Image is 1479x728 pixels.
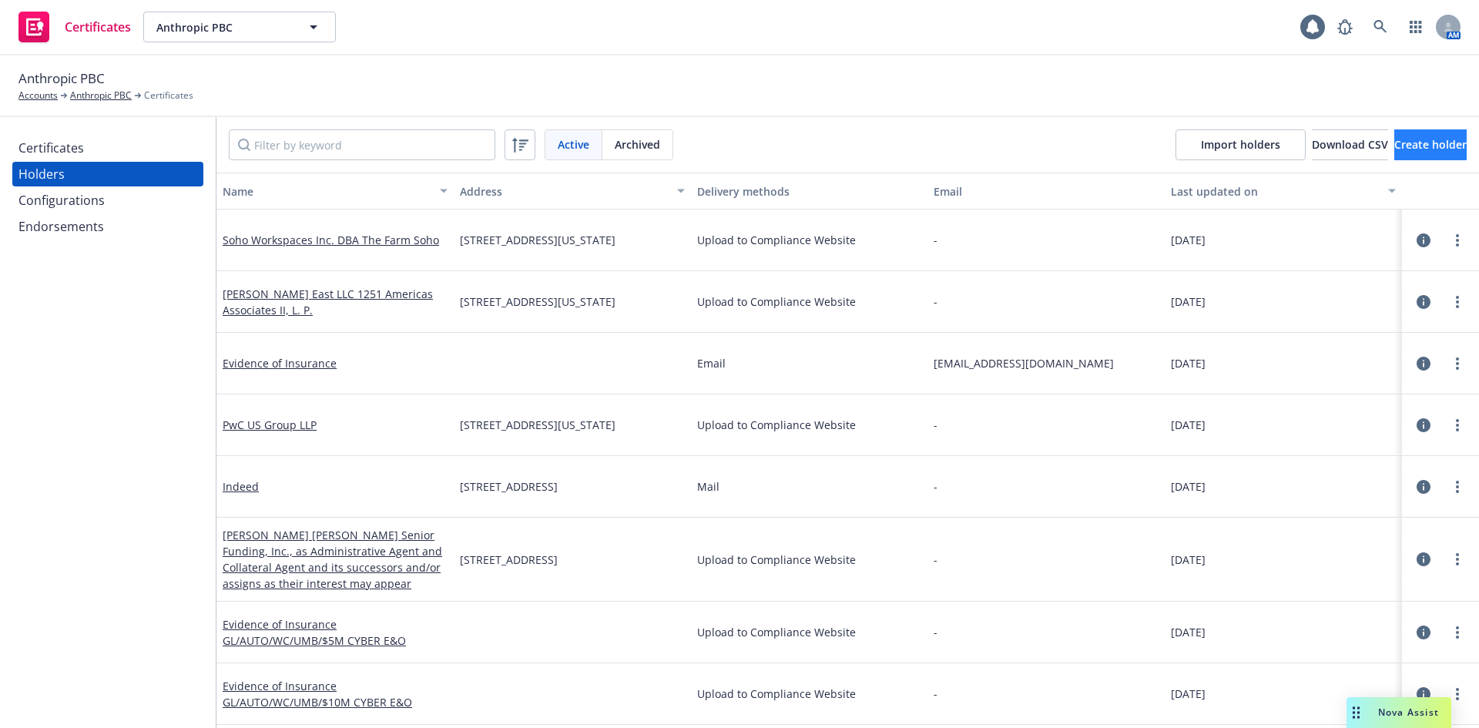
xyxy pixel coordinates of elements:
span: Import holders [1201,137,1280,152]
div: Endorsements [18,214,104,239]
span: [STREET_ADDRESS] [460,478,558,495]
span: Certificates [65,21,131,33]
a: more [1448,354,1467,373]
a: PwC US Group LLP [223,418,317,432]
a: more [1448,478,1467,496]
button: Anthropic PBC [143,12,336,42]
a: Evidence of Insurance [223,356,337,371]
a: Soho Workspaces Inc. DBA The Farm Soho [223,233,439,247]
a: Report a Bug [1330,12,1360,42]
a: Evidence of Insurance GL/AUTO/WC/UMB/$10M CYBER E&O [223,679,412,710]
div: Address [460,183,668,200]
span: [STREET_ADDRESS][US_STATE] [460,294,615,310]
div: Upload to Compliance Website [697,294,922,310]
div: Upload to Compliance Website [697,686,922,702]
button: Name [216,173,454,210]
button: Last updated on [1165,173,1402,210]
a: Indeed [223,479,259,494]
button: Email [927,173,1165,210]
button: Delivery methods [691,173,928,210]
div: [DATE] [1171,686,1396,702]
a: Anthropic PBC [70,89,132,102]
span: Active [558,136,589,153]
div: Last updated on [1171,183,1379,200]
a: Accounts [18,89,58,102]
a: more [1448,416,1467,434]
span: [STREET_ADDRESS][US_STATE] [460,417,615,433]
div: - [934,417,937,433]
div: Upload to Compliance Website [697,417,922,433]
a: Holders [12,162,203,186]
div: Name [223,183,431,200]
div: - [934,624,937,640]
div: Drag to move [1347,697,1366,728]
span: Anthropic PBC [18,69,105,89]
div: [DATE] [1171,294,1396,310]
span: Nova Assist [1378,706,1439,719]
div: [DATE] [1171,417,1396,433]
a: Search [1365,12,1396,42]
a: Configurations [12,188,203,213]
div: Upload to Compliance Website [697,624,922,640]
a: Certificates [12,5,137,49]
button: Address [454,173,691,210]
span: Download CSV [1312,137,1388,152]
div: - [934,552,937,568]
div: [DATE] [1171,624,1396,640]
div: - [934,686,937,702]
a: more [1448,550,1467,569]
span: [STREET_ADDRESS][US_STATE] [460,232,615,248]
div: [DATE] [1171,552,1396,568]
a: [PERSON_NAME] [PERSON_NAME] Senior Funding, Inc., as Administrative Agent and Collateral Agent an... [223,528,442,591]
div: Mail [697,478,922,495]
div: Certificates [18,136,84,160]
a: Switch app [1400,12,1431,42]
input: Filter by keyword [229,129,495,160]
div: Email [934,183,1159,200]
div: Upload to Compliance Website [697,232,922,248]
div: Email [697,355,922,371]
div: [DATE] [1171,355,1396,371]
div: - [934,294,937,310]
span: Archived [615,136,660,153]
a: Endorsements [12,214,203,239]
span: [STREET_ADDRESS] [460,552,558,568]
div: Holders [18,162,65,186]
span: Certificates [144,89,193,102]
div: - [934,232,937,248]
a: Evidence of Insurance GL/AUTO/WC/UMB/$5M CYBER E&O [223,617,406,648]
a: more [1448,293,1467,311]
a: more [1448,685,1467,703]
div: Upload to Compliance Website [697,552,922,568]
span: [EMAIL_ADDRESS][DOMAIN_NAME] [934,355,1159,371]
button: Create holder [1394,129,1467,160]
span: Create holder [1394,137,1467,152]
div: [DATE] [1171,232,1396,248]
div: [DATE] [1171,478,1396,495]
div: Configurations [18,188,105,213]
button: Nova Assist [1347,697,1451,728]
a: more [1448,231,1467,250]
div: - [934,478,937,495]
a: more [1448,623,1467,642]
a: [PERSON_NAME] East LLC 1251 Americas Associates II, L. P. [223,287,433,317]
span: Anthropic PBC [156,19,290,35]
a: Import holders [1175,129,1306,160]
div: Delivery methods [697,183,922,200]
a: Certificates [12,136,203,160]
button: Download CSV [1312,129,1388,160]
